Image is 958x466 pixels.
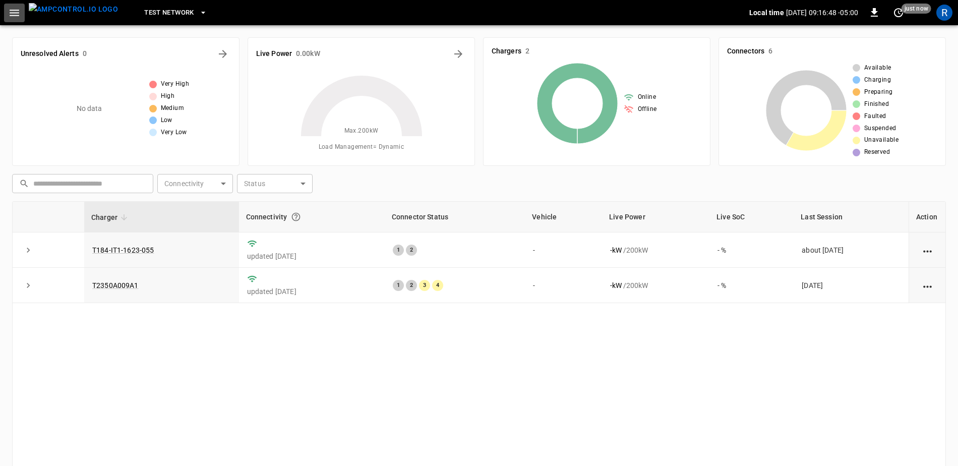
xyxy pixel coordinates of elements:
[525,202,602,232] th: Vehicle
[602,202,709,232] th: Live Power
[21,48,79,60] h6: Unresolved Alerts
[83,48,87,60] h6: 0
[864,63,891,73] span: Available
[246,208,378,226] div: Connectivity
[215,46,231,62] button: All Alerts
[406,280,417,291] div: 2
[296,48,320,60] h6: 0.00 kW
[610,245,701,255] div: / 200 kW
[936,5,952,21] div: profile-icon
[161,103,184,113] span: Medium
[610,280,701,290] div: / 200 kW
[140,3,211,23] button: Test Network
[709,232,794,268] td: - %
[709,202,794,232] th: Live SoC
[77,103,102,114] p: No data
[864,87,893,97] span: Preparing
[393,245,404,256] div: 1
[864,147,890,157] span: Reserved
[406,245,417,256] div: 2
[161,79,190,89] span: Very High
[91,211,131,223] span: Charger
[432,280,443,291] div: 4
[319,142,404,152] span: Load Management = Dynamic
[247,286,377,297] p: updated [DATE]
[864,135,899,145] span: Unavailable
[709,268,794,303] td: - %
[21,278,36,293] button: expand row
[610,280,622,290] p: - kW
[768,46,772,57] h6: 6
[385,202,525,232] th: Connector Status
[161,115,172,126] span: Low
[161,91,175,101] span: High
[525,232,602,268] td: -
[864,75,891,85] span: Charging
[921,245,934,255] div: action cell options
[92,281,139,289] a: T2350A009A1
[786,8,858,18] p: [DATE] 09:16:48 -05:00
[344,126,379,136] span: Max. 200 kW
[902,4,931,14] span: just now
[525,268,602,303] td: -
[525,46,529,57] h6: 2
[794,268,909,303] td: [DATE]
[794,202,909,232] th: Last Session
[161,128,187,138] span: Very Low
[638,104,657,114] span: Offline
[610,245,622,255] p: - kW
[749,8,784,18] p: Local time
[864,124,896,134] span: Suspended
[92,246,154,254] a: T184-IT1-1623-055
[393,280,404,291] div: 1
[21,243,36,258] button: expand row
[287,208,305,226] button: Connection between the charger and our software.
[144,7,194,19] span: Test Network
[727,46,764,57] h6: Connectors
[864,111,886,122] span: Faulted
[638,92,656,102] span: Online
[247,251,377,261] p: updated [DATE]
[419,280,430,291] div: 3
[909,202,945,232] th: Action
[864,99,889,109] span: Finished
[256,48,292,60] h6: Live Power
[794,232,909,268] td: about [DATE]
[921,280,934,290] div: action cell options
[890,5,907,21] button: set refresh interval
[492,46,521,57] h6: Chargers
[450,46,466,62] button: Energy Overview
[29,3,118,16] img: ampcontrol.io logo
